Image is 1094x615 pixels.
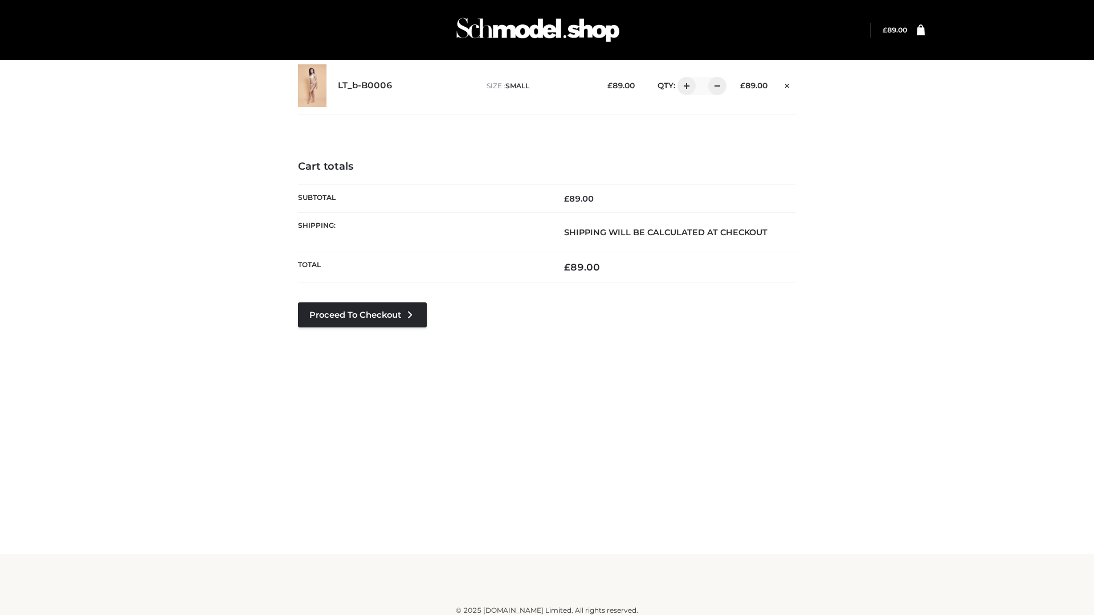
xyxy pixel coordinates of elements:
[338,80,393,91] a: LT_b-B0006
[298,302,427,327] a: Proceed to Checkout
[883,26,907,34] a: £89.00
[298,212,547,252] th: Shipping:
[298,252,547,282] th: Total
[607,81,635,90] bdi: 89.00
[452,7,623,52] img: Schmodel Admin 964
[564,227,768,237] strong: Shipping will be calculated at checkout
[883,26,907,34] bdi: 89.00
[740,81,768,90] bdi: 89.00
[883,26,887,34] span: £
[607,81,613,90] span: £
[564,194,594,204] bdi: 89.00
[646,77,722,95] div: QTY:
[487,81,590,91] p: size :
[564,194,569,204] span: £
[740,81,745,90] span: £
[298,161,796,173] h4: Cart totals
[505,81,529,90] span: SMALL
[298,64,326,107] img: LT_b-B0006 - SMALL
[779,77,796,92] a: Remove this item
[298,184,547,212] th: Subtotal
[564,261,600,273] bdi: 89.00
[564,261,570,273] span: £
